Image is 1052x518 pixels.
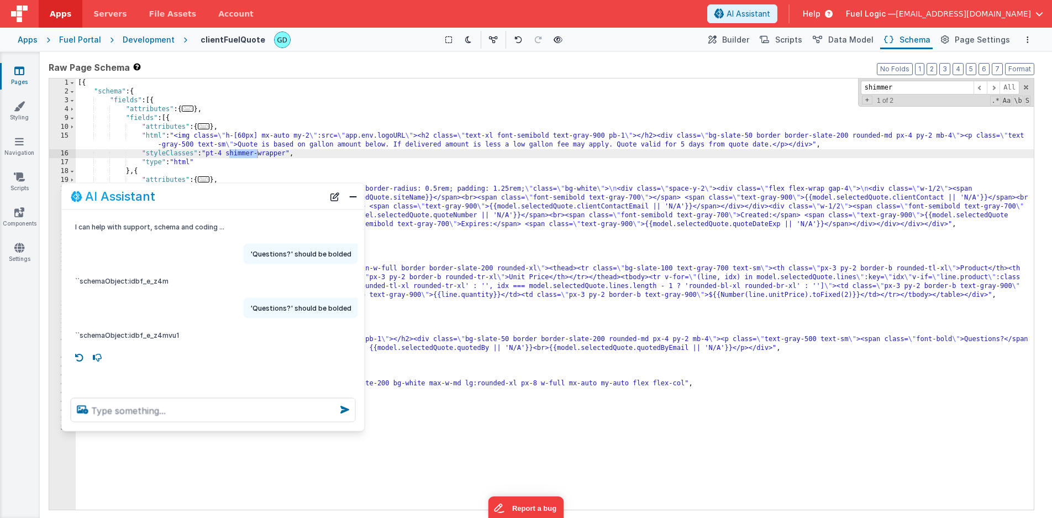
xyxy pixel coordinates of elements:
span: Search In Selection [1024,96,1030,106]
p: ``schemaObject:idbf_e_z4m [75,275,323,287]
span: ... [198,123,210,129]
span: Page Settings [955,34,1010,45]
button: Builder [704,30,751,49]
div: 49 [49,406,76,415]
button: 5 [966,63,976,75]
div: 50 [49,415,76,423]
div: 43 [49,353,76,362]
div: 25 [49,229,76,238]
div: 48 [49,397,76,406]
div: 26 [49,238,76,247]
button: AI Assistant [707,4,777,23]
button: Format [1005,63,1034,75]
div: 34 [49,300,76,308]
div: 27 [49,247,76,255]
div: 24 [49,185,76,229]
button: 1 [915,63,924,75]
p: 'Questions?' should be bolded [250,302,351,314]
div: 33 [49,264,76,300]
span: CaseSensitive Search [1002,96,1012,106]
span: Toggel Replace mode [862,96,872,104]
h2: AI Assistant [85,190,155,203]
button: No Folds [877,63,913,75]
button: 4 [953,63,964,75]
div: 42 [49,335,76,353]
div: 16 [49,149,76,158]
div: 44 [49,362,76,370]
span: 1 of 2 [872,97,898,104]
button: 6 [979,63,990,75]
button: Scripts [756,30,804,49]
span: File Assets [149,8,197,19]
div: 3 [49,96,76,105]
div: 51 [49,423,76,432]
div: 47 [49,388,76,397]
button: Data Model [809,30,876,49]
p: I can help with support, schema and coding ... [75,221,323,233]
span: RegExp Search [990,96,1000,106]
div: 4 [49,105,76,114]
div: 17 [49,158,76,167]
button: Schema [880,30,933,49]
span: Data Model [828,34,874,45]
div: 2 [49,87,76,96]
span: AI Assistant [727,8,770,19]
div: 18 [49,167,76,176]
button: 2 [927,63,937,75]
input: Search for [861,81,974,95]
div: 36 [49,317,76,326]
span: Scripts [775,34,802,45]
div: 45 [49,370,76,379]
div: 9 [49,114,76,123]
span: Help [803,8,820,19]
h4: clientFuelQuote [201,35,265,44]
button: 3 [939,63,950,75]
span: Alt-Enter [1000,81,1019,95]
div: 28 [49,255,76,264]
p: ``schemaObject:idbf_e_z4mvu1 [75,329,323,341]
button: Options [1021,33,1034,46]
div: 46 [49,379,76,388]
div: 10 [49,123,76,132]
span: ... [198,176,210,182]
div: 35 [49,308,76,317]
span: Servers [93,8,127,19]
button: Fuel Logic — [EMAIL_ADDRESS][DOMAIN_NAME] [846,8,1043,19]
span: Whole Word Search [1013,96,1023,106]
span: Fuel Logic — [846,8,896,19]
div: 1 [49,79,76,87]
span: Schema [900,34,930,45]
button: Close [346,189,360,204]
div: 15 [49,132,76,149]
button: New Chat [327,189,343,204]
button: 7 [992,63,1003,75]
div: 19 [49,176,76,185]
span: Builder [722,34,749,45]
div: Apps [18,34,38,45]
div: Development [123,34,175,45]
span: Apps [50,8,71,19]
span: Raw Page Schema [49,61,130,74]
span: [EMAIL_ADDRESS][DOMAIN_NAME] [896,8,1031,19]
button: Page Settings [937,30,1012,49]
img: 3dd21bde18fb3f511954fc4b22afbf3f [275,32,290,48]
div: 37 [49,326,76,335]
div: Fuel Portal [59,34,101,45]
span: ... [182,106,194,112]
p: 'Questions?' should be bolded [250,248,351,260]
